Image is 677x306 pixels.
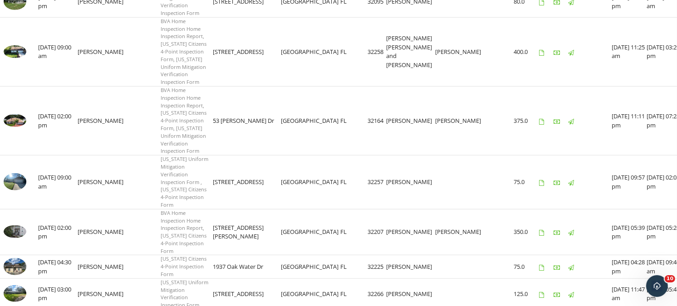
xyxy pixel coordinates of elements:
[161,209,206,254] span: BVA Home Inspection Home Inspection Report, [US_STATE] Citizens 4-Point Inspection Form
[435,86,483,155] td: [PERSON_NAME]
[213,209,281,255] td: [STREET_ADDRESS][PERSON_NAME]
[281,17,340,86] td: [GEOGRAPHIC_DATA]
[78,155,125,209] td: [PERSON_NAME]
[213,255,281,278] td: 1937 Oak Water Dr
[281,86,340,155] td: [GEOGRAPHIC_DATA]
[281,255,340,278] td: [GEOGRAPHIC_DATA]
[386,155,435,209] td: [PERSON_NAME]
[612,209,647,255] td: [DATE] 05:39 pm
[38,209,78,255] td: [DATE] 02:00 pm
[281,155,340,209] td: [GEOGRAPHIC_DATA]
[4,173,26,190] img: 9209750%2Fcover_photos%2FnFhUFS1unmjJTAM1kYI7%2Fsmall.jpg
[368,255,386,278] td: 32225
[386,17,435,86] td: [PERSON_NAME] [PERSON_NAME] and [PERSON_NAME]
[386,255,435,278] td: [PERSON_NAME]
[514,255,539,278] td: 75.0
[213,17,281,86] td: [STREET_ADDRESS]
[38,86,78,155] td: [DATE] 02:00 pm
[435,209,483,255] td: [PERSON_NAME]
[340,17,368,86] td: FL
[161,87,206,154] span: BVA Home Inspection Home Inspection Report, [US_STATE] Citizens 4-Point Inspection Form, [US_STAT...
[646,275,668,297] iframe: Intercom live chat
[4,258,26,275] img: 9189547%2Fcover_photos%2FihJfhsHYujCgYkGKOb1f%2Fsmall.jpg
[161,155,208,208] span: [US_STATE] Uniform Mitigation Verification Inspection Form , [US_STATE] Citizens 4-Point Inspecti...
[281,209,340,255] td: [GEOGRAPHIC_DATA]
[514,155,539,209] td: 75.0
[4,45,26,58] img: 9207752%2Fcover_photos%2FAgflJKKWxw4AtoEiugQM%2Fsmall.jpg
[161,255,206,277] span: [US_STATE] Citizens 4-Point Inspection Form
[665,275,675,282] span: 10
[386,86,435,155] td: [PERSON_NAME]
[78,86,125,155] td: [PERSON_NAME]
[435,17,483,86] td: [PERSON_NAME]
[4,225,26,238] img: 9190184%2Fcover_photos%2FgkbqXppqrNrCy8hs4Ybg%2Fsmall.jpg
[38,155,78,209] td: [DATE] 09:00 am
[612,155,647,209] td: [DATE] 09:57 pm
[38,17,78,86] td: [DATE] 09:00 am
[38,255,78,278] td: [DATE] 04:30 pm
[368,155,386,209] td: 32257
[514,17,539,86] td: 400.0
[78,17,125,86] td: [PERSON_NAME]
[514,209,539,255] td: 350.0
[612,17,647,86] td: [DATE] 11:25 am
[78,209,125,255] td: [PERSON_NAME]
[612,86,647,155] td: [DATE] 11:11 pm
[340,255,368,278] td: FL
[78,255,125,278] td: [PERSON_NAME]
[161,18,206,85] span: BVA Home Inspection Home Inspection Report, [US_STATE] Citizens 4-Point Inspection Form, [US_STAT...
[4,114,26,127] img: 9191869%2Fcover_photos%2FKxozKlMvK41F1lKeIDiv%2Fsmall.jpg
[612,255,647,278] td: [DATE] 04:28 pm
[340,155,368,209] td: FL
[213,86,281,155] td: 53 [PERSON_NAME] Dr
[213,155,281,209] td: [STREET_ADDRESS]
[340,209,368,255] td: FL
[368,86,386,155] td: 32164
[4,285,26,302] img: 9128281%2Freports%2F57bd8a01-38c7-4cda-b08a-7f3ecb535582%2Fcover_photos%2FyTjq18Z0y5JYcuqU8JvR%2F...
[368,209,386,255] td: 32207
[340,86,368,155] td: FL
[386,209,435,255] td: [PERSON_NAME]
[514,86,539,155] td: 375.0
[368,17,386,86] td: 32258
